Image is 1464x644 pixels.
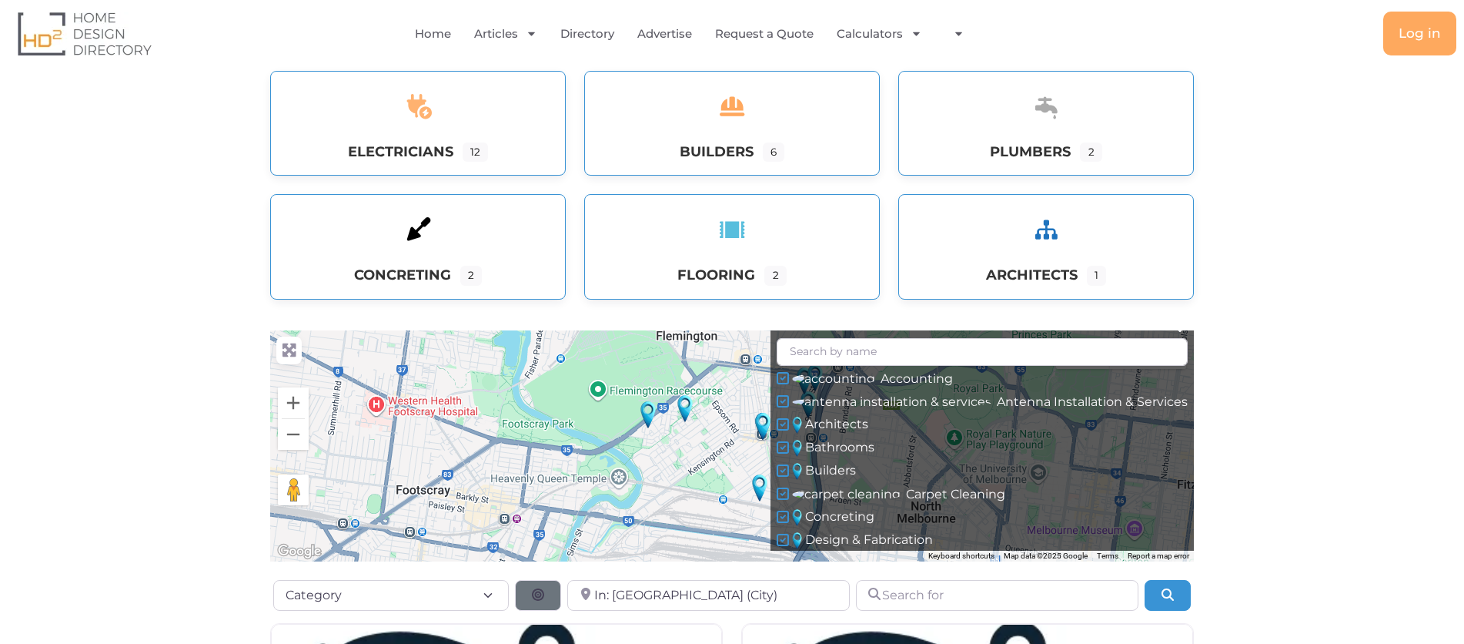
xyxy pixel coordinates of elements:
[792,417,802,434] img: Architects
[274,542,325,562] img: Google
[274,542,325,562] a: Open this area in Google Maps (opens a new window)
[637,16,692,52] a: Advertise
[278,419,309,450] button: Zoom out
[1383,12,1456,55] a: Log in
[777,338,1188,367] input: Search by name
[1399,27,1441,40] span: Log in
[278,387,309,418] button: Zoom in
[515,580,561,611] button: Search By Distance
[677,395,693,422] div: Casale Electrical
[560,16,614,52] a: Directory
[474,16,537,52] a: Articles
[752,475,767,501] div: Auscut
[297,16,1094,52] nav: Menu
[795,509,874,526] label: Concreting
[792,396,994,408] img: Antenna Installation & Services
[792,463,802,480] img: Builders
[795,463,856,480] label: Builders
[792,532,802,549] img: Design & Fabrication
[792,488,903,501] img: Carpet Cleaning
[795,396,1188,409] label: Antenna Installation & Services
[792,373,877,385] img: Accounting
[795,373,953,386] label: Accounting
[415,16,451,52] a: Home
[567,580,850,611] input: Near
[1145,580,1191,611] button: Search
[795,488,1005,501] label: Carpet Cleaning
[795,417,868,434] label: Architects
[1097,552,1118,560] a: Terms (opens in new tab)
[755,413,770,440] div: Delta Carpets Vinyls & Blinds
[278,475,309,505] button: Drag Pegman onto the map to open Street View
[856,580,1138,611] input: Search for
[792,509,802,526] img: Concreting
[795,532,933,549] label: Design & Fabrication
[792,440,802,457] img: Bathrooms
[640,401,656,428] div: Ultra-Grind
[715,16,814,52] a: Request a Quote
[795,440,874,457] label: Bathrooms
[1128,552,1189,560] a: Report a map error
[1004,552,1088,560] span: Map data ©2025 Google
[928,551,994,562] button: Keyboard shortcuts
[837,16,922,52] a: Calculators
